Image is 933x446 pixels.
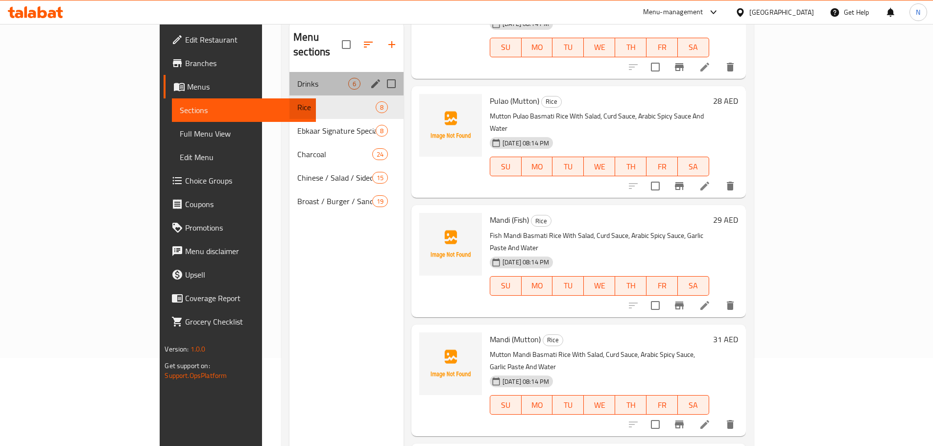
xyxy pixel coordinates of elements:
span: SA [682,160,705,174]
button: MO [522,395,553,415]
button: MO [522,157,553,176]
span: Broast / Burger / Sandwich / Shawarma [297,195,372,207]
span: 19 [373,197,387,206]
span: 1.0.0 [191,343,206,355]
button: FR [646,157,678,176]
div: items [376,125,388,137]
span: [DATE] 08:14 PM [499,139,553,148]
button: WE [584,157,615,176]
button: MO [522,276,553,296]
span: WE [588,40,611,54]
span: WE [588,160,611,174]
div: Charcoal24 [289,142,404,166]
img: Pulao (Mutton) [419,94,482,157]
span: Grocery Checklist [185,316,308,328]
h6: 31 AED [713,332,738,346]
span: Chinese / Salad / Sidedish / Soup [297,172,372,184]
span: [DATE] 08:14 PM [499,377,553,386]
button: WE [584,395,615,415]
a: Grocery Checklist [164,310,315,333]
span: [DATE] 08:14 PM [499,258,553,267]
a: Menu disclaimer [164,239,315,263]
span: Edit Menu [180,151,308,163]
span: FR [650,40,674,54]
h6: 28 AED [713,94,738,108]
a: Branches [164,51,315,75]
div: Chinese / Salad / Sidedish / Soup15 [289,166,404,189]
button: SU [490,395,522,415]
div: items [376,101,388,113]
span: TU [556,160,580,174]
span: Coupons [185,198,308,210]
span: 24 [373,150,387,159]
span: Promotions [185,222,308,234]
span: Menus [187,81,308,93]
a: Sections [172,98,315,122]
span: Rice [531,215,551,227]
span: Coverage Report [185,292,308,304]
span: SA [682,398,705,412]
span: Menu disclaimer [185,245,308,257]
h6: 29 AED [713,213,738,227]
span: TH [619,398,643,412]
button: delete [718,174,742,198]
span: Upsell [185,269,308,281]
span: Sort sections [357,33,380,56]
button: SA [678,38,709,57]
span: Rice [297,101,376,113]
span: TU [556,40,580,54]
button: delete [718,413,742,436]
button: SU [490,38,522,57]
button: TH [615,38,646,57]
span: Edit Restaurant [185,34,308,46]
span: SA [682,279,705,293]
button: MO [522,38,553,57]
span: 8 [376,126,387,136]
span: WE [588,279,611,293]
a: Edit menu item [699,419,711,430]
p: Fish Mandi Basmati Rice With Salad, Curd Sauce, Arabic Spicy Sauce, Garlic Paste And Water [490,230,709,254]
span: N [916,7,920,18]
p: Mutton Pulao Basmati Rice With Salad, Curd Sauce, Arabic Spicy Sauce And Water [490,110,709,135]
div: Menu-management [643,6,703,18]
span: SU [494,398,518,412]
span: MO [526,279,549,293]
span: Choice Groups [185,175,308,187]
span: Rice [543,334,563,346]
button: edit [368,76,383,91]
a: Choice Groups [164,169,315,192]
button: SA [678,395,709,415]
span: Mandi (Fish) [490,212,529,227]
span: TH [619,160,643,174]
div: Broast / Burger / Sandwich / Shawarma19 [289,189,404,213]
div: Rice [541,96,562,108]
span: TU [556,279,580,293]
div: items [348,78,360,90]
button: Branch-specific-item [668,413,691,436]
span: FR [650,398,674,412]
button: TH [615,157,646,176]
div: Drinks6edit [289,72,404,95]
nav: Menu sections [289,68,404,217]
button: FR [646,276,678,296]
button: TU [552,38,584,57]
span: 6 [349,79,360,89]
div: items [372,172,388,184]
span: WE [588,398,611,412]
a: Edit menu item [699,61,711,73]
img: Mandi (Fish) [419,213,482,276]
span: Sections [180,104,308,116]
span: FR [650,279,674,293]
button: FR [646,395,678,415]
button: delete [718,55,742,79]
button: SU [490,276,522,296]
span: Charcoal [297,148,372,160]
a: Menus [164,75,315,98]
span: Branches [185,57,308,69]
span: FR [650,160,674,174]
span: TH [619,40,643,54]
span: SU [494,40,518,54]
